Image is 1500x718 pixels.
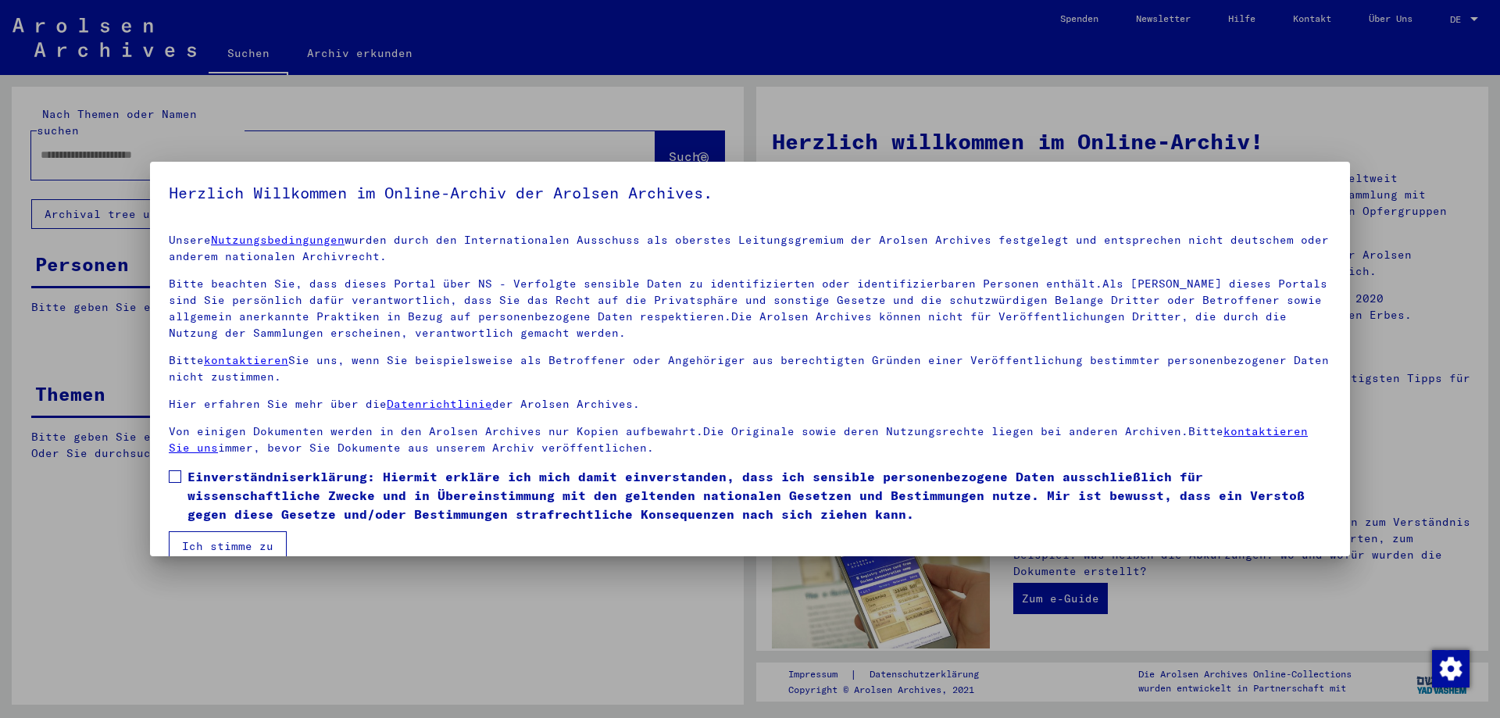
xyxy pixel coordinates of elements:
[169,424,1308,455] a: kontaktieren Sie uns
[211,233,345,247] a: Nutzungsbedingungen
[169,180,1331,205] h5: Herzlich Willkommen im Online-Archiv der Arolsen Archives.
[169,396,1331,413] p: Hier erfahren Sie mehr über die der Arolsen Archives.
[187,467,1331,523] span: Einverständniserklärung: Hiermit erkläre ich mich damit einverstanden, dass ich sensible personen...
[169,352,1331,385] p: Bitte Sie uns, wenn Sie beispielsweise als Betroffener oder Angehöriger aus berechtigten Gründen ...
[1432,650,1470,688] img: Zustimmung ändern
[169,423,1331,456] p: Von einigen Dokumenten werden in den Arolsen Archives nur Kopien aufbewahrt.Die Originale sowie d...
[169,232,1331,265] p: Unsere wurden durch den Internationalen Ausschuss als oberstes Leitungsgremium der Arolsen Archiv...
[204,353,288,367] a: kontaktieren
[169,531,287,561] button: Ich stimme zu
[169,276,1331,341] p: Bitte beachten Sie, dass dieses Portal über NS - Verfolgte sensible Daten zu identifizierten oder...
[387,397,492,411] a: Datenrichtlinie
